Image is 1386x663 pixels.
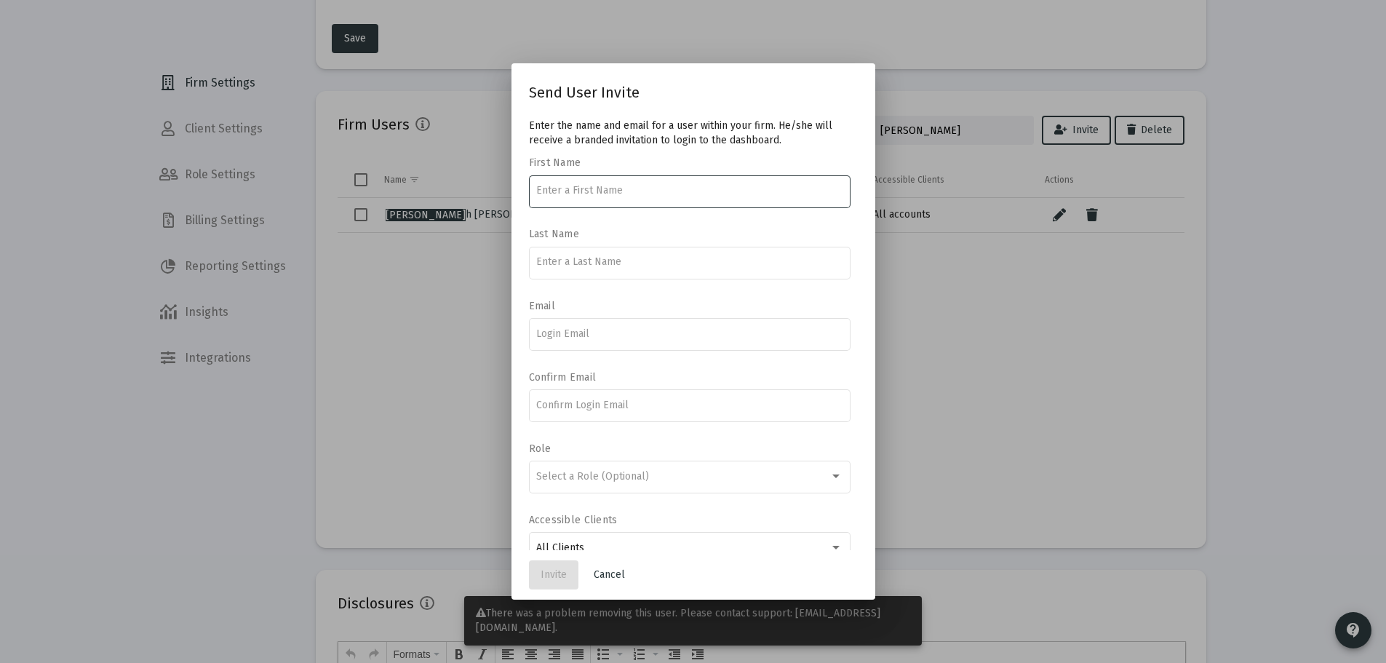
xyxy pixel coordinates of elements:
span: Invite [541,568,567,581]
input: Confirm Login Email [536,400,843,411]
input: Enter a Last Name [536,256,843,268]
span: The information contained within these reports has been reconciled from sources deemed reliable b... [6,12,661,23]
span: Should you have any questions, . [6,39,791,63]
label: Confirm Email [529,371,843,384]
strong: please contact us at [EMAIL_ADDRESS][DOMAIN_NAME] for further clarification [6,39,791,63]
label: Email [529,300,843,312]
span: While we make every effort to identify and correct any discrepancies, you should view these repor... [6,12,828,36]
label: First Name [529,156,843,169]
span: Cancel [594,568,625,581]
span: All Clients [536,541,584,554]
input: Enter a First Name [536,185,843,196]
span: Only the statements provided directly to you from your investment custodian can provide a full an... [6,25,835,49]
button: Invite [529,560,578,589]
label: Accessible Clients [529,514,843,526]
span: Select a Role (Optional) [536,470,649,483]
div: Send User Invite [529,81,858,104]
label: Last Name [529,228,843,240]
label: Role [529,442,843,455]
button: Cancel [582,560,637,589]
p: Enter the name and email for a user within your firm. He/she will receive a branded invitation to... [529,119,858,148]
input: Login Email [536,328,843,340]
